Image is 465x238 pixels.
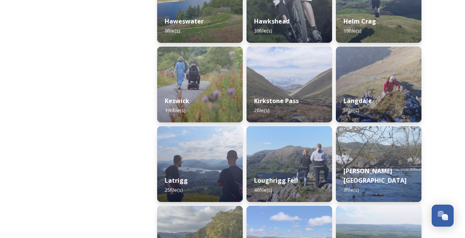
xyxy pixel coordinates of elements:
[254,17,290,25] strong: Hawkshead
[165,107,185,114] span: 196 file(s)
[343,17,376,25] strong: Helm Crag
[343,107,359,114] span: 5 file(s)
[247,126,332,202] img: Loughrigg%2520Fell%2520%2816%29.JPG
[165,186,183,193] span: 25 file(s)
[343,97,372,105] strong: Langdale
[254,186,272,193] span: 46 file(s)
[165,176,188,185] strong: Latrigg
[343,186,359,193] span: 3 file(s)
[254,107,269,114] span: 2 file(s)
[254,176,298,185] strong: Loughrigg Fell
[336,47,421,122] img: 09%2520-%2520West%2520Ridge.JPG
[254,27,272,34] span: 39 file(s)
[157,126,243,202] img: DSC_0078.JPG
[165,27,180,34] span: 9 file(s)
[336,126,421,202] img: Newby%2520Bridge%2520%282%29.JPG
[165,17,204,25] strong: Haweswater
[157,47,243,122] img: DSC09938.jpg
[247,47,332,122] img: KirkstonePass_April2018_Photo-CumbriaTourism.JPG
[432,205,454,227] button: Open Chat
[254,97,299,105] strong: Kirkstone Pass
[165,97,189,105] strong: Keswick
[343,167,407,185] strong: [PERSON_NAME][GEOGRAPHIC_DATA]
[343,27,361,34] span: 19 file(s)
